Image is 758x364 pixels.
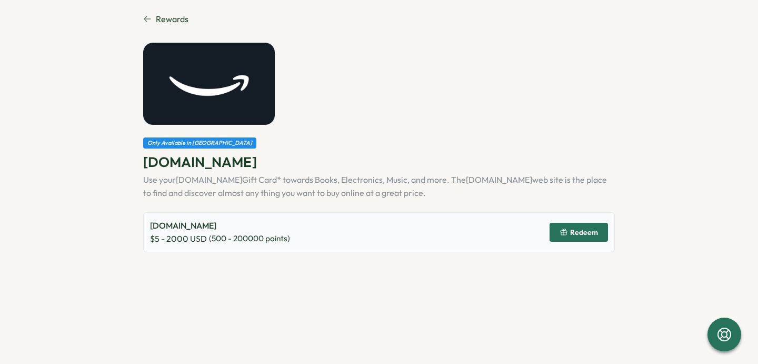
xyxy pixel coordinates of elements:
p: [DOMAIN_NAME] [143,153,615,171]
a: [DOMAIN_NAME] [466,174,532,185]
a: [DOMAIN_NAME] [176,174,242,185]
img: Amazon.com [143,43,275,125]
button: Redeem [550,223,608,242]
a: Rewards [143,13,615,26]
p: [DOMAIN_NAME] [150,219,290,232]
p: Use your Gift Card* towards Books, Electronics, Music, and more. The web site is the place to fin... [143,173,615,200]
span: $ 5 - 2000 USD [150,232,207,245]
span: Rewards [156,13,188,26]
div: Only Available in [GEOGRAPHIC_DATA] [143,137,256,149]
span: ( 500 - 200000 points) [209,233,290,244]
span: Redeem [570,229,598,236]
